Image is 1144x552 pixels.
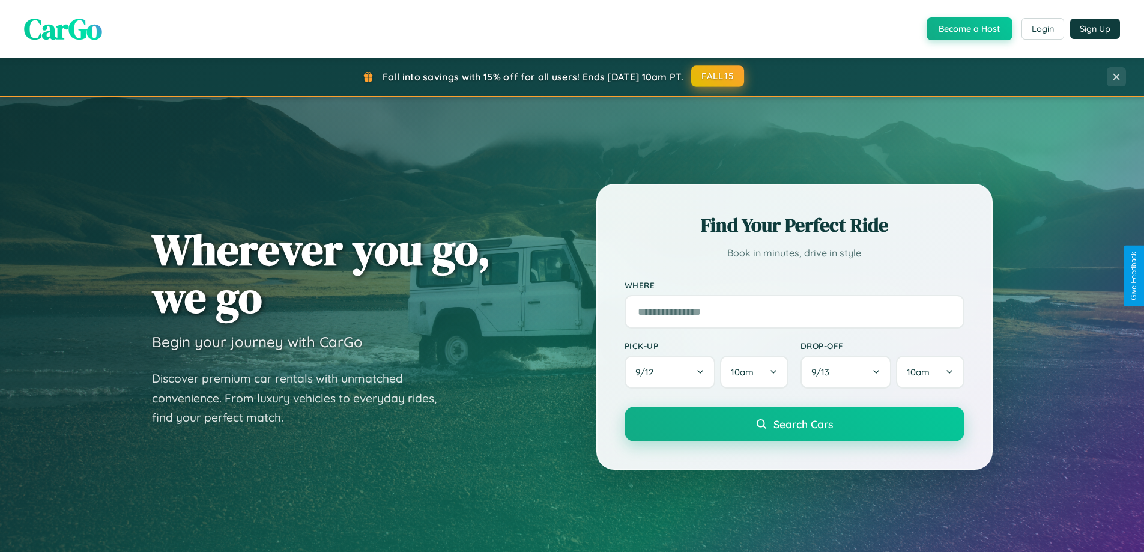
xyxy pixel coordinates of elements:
h1: Wherever you go, we go [152,226,491,321]
button: Login [1021,18,1064,40]
button: 10am [896,356,964,389]
button: 9/13 [800,356,892,389]
button: 10am [720,356,788,389]
span: 10am [907,366,930,378]
span: 10am [731,366,754,378]
h3: Begin your journey with CarGo [152,333,363,351]
button: Sign Up [1070,19,1120,39]
span: Search Cars [773,417,833,431]
span: Fall into savings with 15% off for all users! Ends [DATE] 10am PT. [383,71,683,83]
span: 9 / 13 [811,366,835,378]
span: CarGo [24,9,102,49]
p: Book in minutes, drive in style [625,244,964,262]
label: Where [625,280,964,290]
button: 9/12 [625,356,716,389]
span: 9 / 12 [635,366,659,378]
div: Give Feedback [1130,252,1138,300]
label: Drop-off [800,341,964,351]
label: Pick-up [625,341,788,351]
button: Become a Host [927,17,1012,40]
p: Discover premium car rentals with unmatched convenience. From luxury vehicles to everyday rides, ... [152,369,452,428]
h2: Find Your Perfect Ride [625,212,964,238]
button: Search Cars [625,407,964,441]
button: FALL15 [691,65,744,87]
